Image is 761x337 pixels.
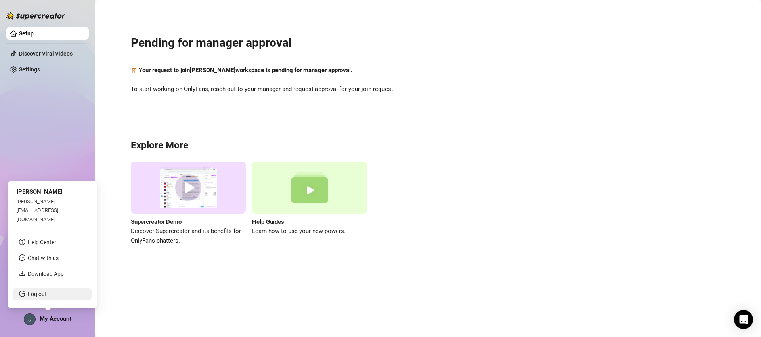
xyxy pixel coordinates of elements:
[28,291,47,297] a: Log out
[131,35,725,50] h2: Pending for manager approval
[131,162,246,214] img: supercreator demo
[252,162,367,214] img: help guides
[17,198,58,222] span: [PERSON_NAME][EMAIL_ADDRESS][DOMAIN_NAME]
[40,315,71,322] span: My Account
[13,288,92,300] li: Log out
[131,66,136,75] span: hourglass
[28,239,56,245] a: Help Center
[19,66,40,73] a: Settings
[24,314,35,325] img: ACg8ocKGhD7LmofA0fBzKUfgC-PxsYCFljI7zOvuq1jo0dpX=s96-c
[252,162,367,245] a: Help GuidesLearn how to use your new powers.
[131,85,725,94] span: To start working on OnlyFans, reach out to your manager and request approval for your join request.
[28,255,59,261] span: Chat with us
[131,227,246,245] span: Discover Supercreator and its benefits for OnlyFans chatters.
[252,227,367,236] span: Learn how to use your new powers.
[28,271,64,277] a: Download App
[19,254,25,261] span: message
[17,188,62,195] span: [PERSON_NAME]
[139,67,352,74] strong: Your request to join [PERSON_NAME] workspace is pending for manager approval.
[19,50,73,57] a: Discover Viral Videos
[19,30,34,37] a: Setup
[131,218,182,225] strong: Supercreator Demo
[252,218,284,225] strong: Help Guides
[734,310,753,329] div: Open Intercom Messenger
[131,139,725,152] h3: Explore More
[131,162,246,245] a: Supercreator DemoDiscover Supercreator and its benefits for OnlyFans chatters.
[6,12,66,20] img: logo-BBDzfeDw.svg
